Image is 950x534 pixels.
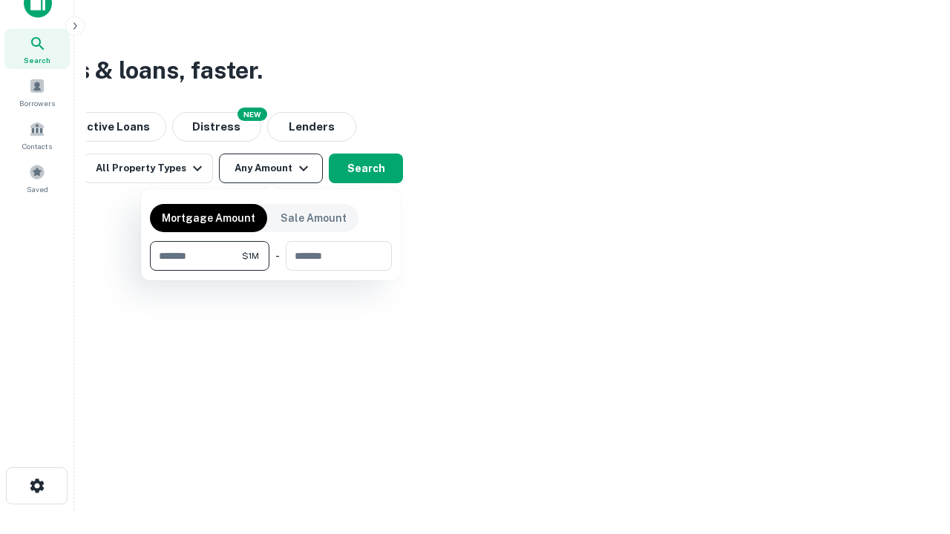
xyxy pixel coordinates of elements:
p: Mortgage Amount [162,210,255,226]
div: - [275,241,280,271]
span: $1M [242,249,259,263]
p: Sale Amount [281,210,347,226]
iframe: Chat Widget [876,415,950,487]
